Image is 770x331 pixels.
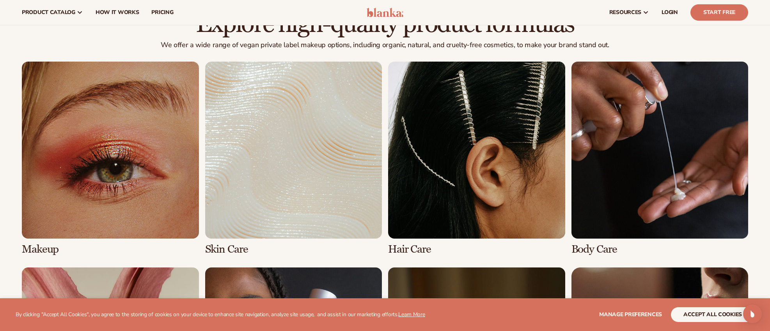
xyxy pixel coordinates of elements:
[398,311,425,318] a: Learn More
[22,62,199,255] div: 1 / 8
[367,8,404,17] img: logo
[388,243,565,255] h3: Hair Care
[388,62,565,255] div: 3 / 8
[16,312,425,318] p: By clicking "Accept All Cookies", you agree to the storing of cookies on your device to enhance s...
[151,9,173,16] span: pricing
[599,311,662,318] span: Manage preferences
[571,243,749,255] h3: Body Care
[205,243,382,255] h3: Skin Care
[205,62,382,255] div: 2 / 8
[609,9,641,16] span: resources
[662,9,678,16] span: LOGIN
[22,9,75,16] span: product catalog
[22,41,748,50] p: We offer a wide range of vegan private label makeup options, including organic, natural, and crue...
[22,243,199,255] h3: Makeup
[571,62,749,255] div: 4 / 8
[96,9,139,16] span: How It Works
[671,307,754,322] button: accept all cookies
[690,4,748,21] a: Start Free
[743,304,762,323] div: Open Intercom Messenger
[22,11,748,37] h2: Explore high-quality product formulas
[599,307,662,322] button: Manage preferences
